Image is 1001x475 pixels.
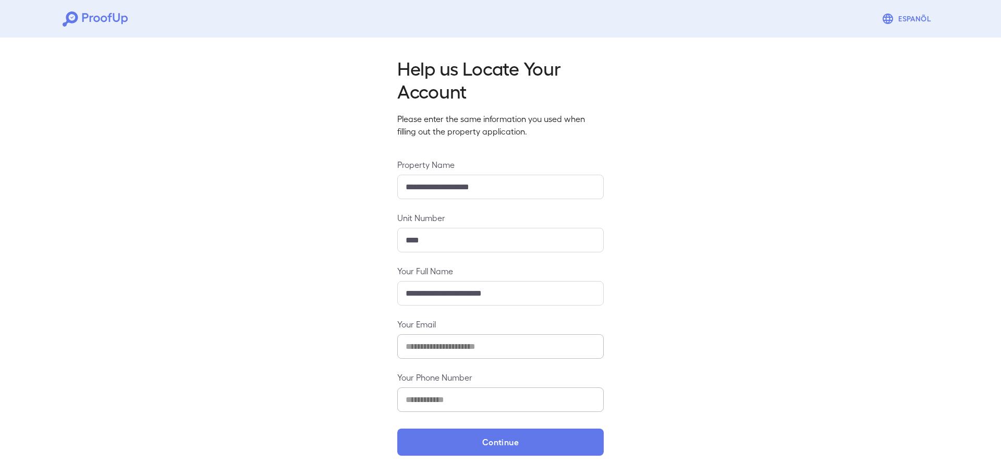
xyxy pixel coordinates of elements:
[397,56,604,102] h2: Help us Locate Your Account
[877,8,938,29] button: Espanõl
[397,113,604,138] p: Please enter the same information you used when filling out the property application.
[397,212,604,224] label: Unit Number
[397,318,604,330] label: Your Email
[397,371,604,383] label: Your Phone Number
[397,159,604,170] label: Property Name
[397,429,604,456] button: Continue
[397,265,604,277] label: Your Full Name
